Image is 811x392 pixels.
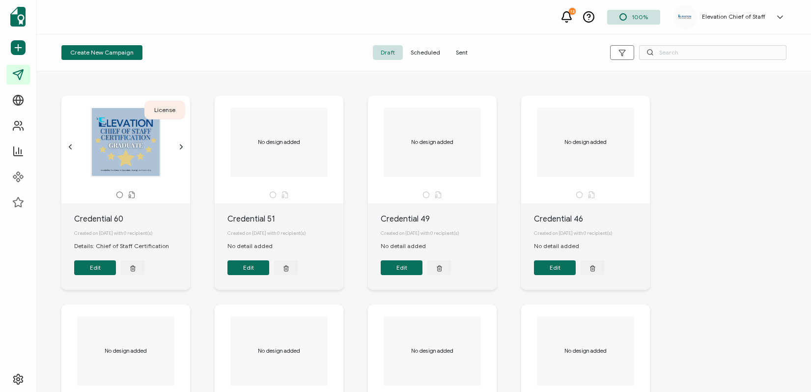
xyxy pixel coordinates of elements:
img: 7e9373f2-6c46-43a7-b68d-1006cfb7e963.png [677,13,692,21]
span: Draft [373,45,403,60]
div: Created on [DATE] with 0 recipient(s) [227,225,343,242]
ion-icon: chevron back outline [66,143,74,151]
div: Credential 49 [381,213,497,225]
button: Edit [534,260,576,275]
div: 12 [569,8,576,15]
span: 100% [632,13,648,21]
div: Created on [DATE] with 0 recipient(s) [381,225,497,242]
div: Created on [DATE] with 0 recipient(s) [74,225,190,242]
span: Create New Campaign [70,50,134,56]
h5: Elevation Chief of Staff [702,13,765,20]
div: Credential 60 [74,213,190,225]
div: Credential 46 [534,213,650,225]
ion-icon: chevron forward outline [177,143,185,151]
button: Edit [74,260,116,275]
input: Search [639,45,786,60]
iframe: Chat Widget [643,281,811,392]
div: Credential 51 [227,213,343,225]
div: No detail added [381,242,436,251]
div: No detail added [227,242,282,251]
span: Scheduled [403,45,448,60]
button: Edit [381,260,422,275]
div: No detail added [534,242,589,251]
button: Create New Campaign [61,45,142,60]
div: Details: Chief of Staff Certification [74,242,179,251]
div: License [144,101,185,119]
div: Created on [DATE] with 0 recipient(s) [534,225,650,242]
img: sertifier-logomark-colored.svg [10,7,26,27]
button: Edit [227,260,269,275]
span: Sent [448,45,475,60]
